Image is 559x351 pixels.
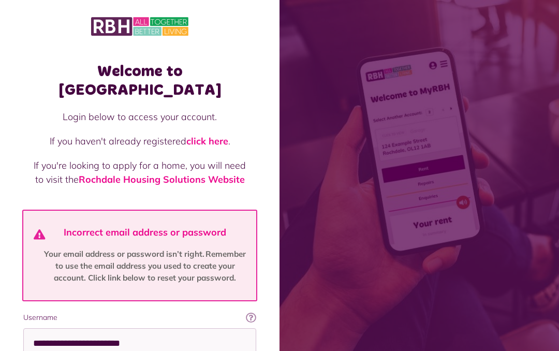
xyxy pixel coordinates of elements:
[34,110,246,124] p: Login below to access your account.
[39,248,250,284] p: Your email address or password isn’t right. Remember to use the email address you used to create ...
[186,135,228,147] a: click here
[79,173,245,185] a: Rochdale Housing Solutions Website
[23,312,256,323] label: Username
[23,62,256,99] h1: Welcome to [GEOGRAPHIC_DATA]
[39,227,250,238] h4: Incorrect email address or password
[91,16,188,37] img: MyRBH
[34,134,246,148] p: If you haven't already registered .
[34,158,246,186] p: If you're looking to apply for a home, you will need to visit the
